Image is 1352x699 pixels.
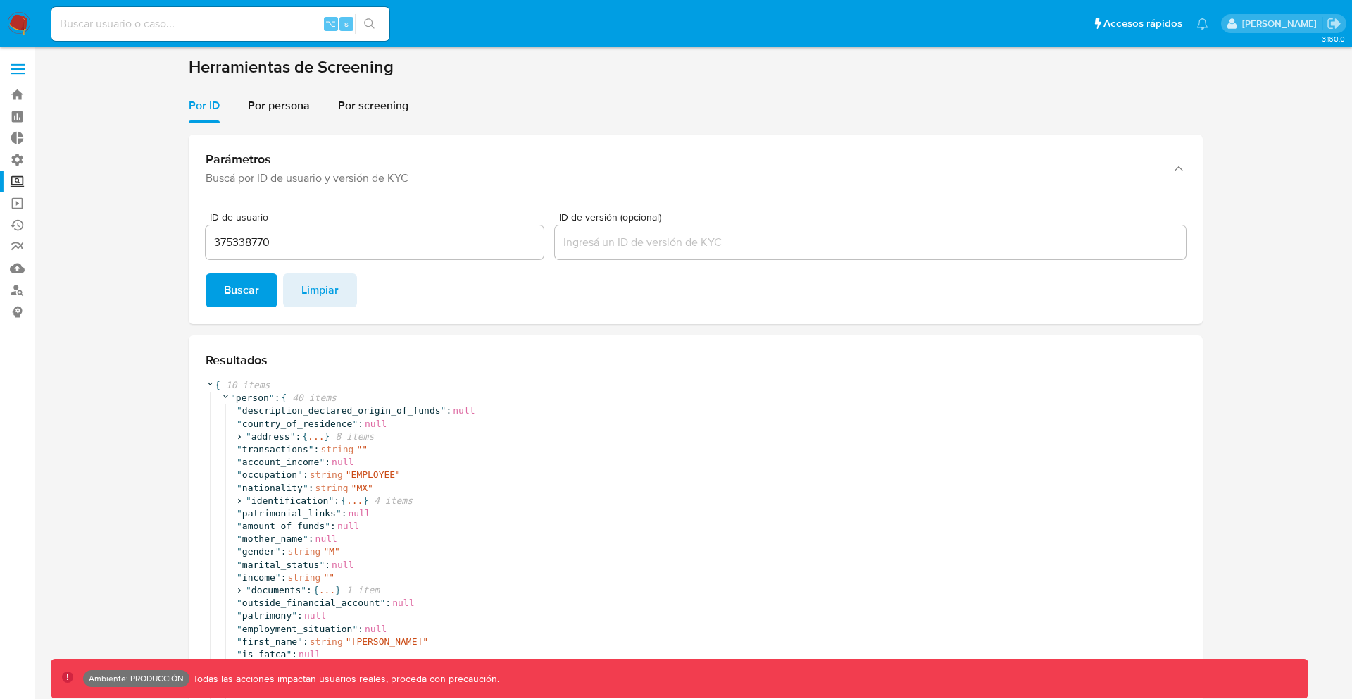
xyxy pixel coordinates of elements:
span: ⌥ [325,17,336,30]
a: Salir [1327,16,1341,31]
span: Accesos rápidos [1103,16,1182,31]
span: s [344,17,349,30]
p: Ambiente: PRODUCCIÓN [89,676,184,681]
a: Notificaciones [1196,18,1208,30]
p: franco.barberis@mercadolibre.com [1242,17,1322,30]
input: Buscar usuario o caso... [51,15,389,33]
button: search-icon [355,14,384,34]
p: Todas las acciones impactan usuarios reales, proceda con precaución. [189,672,499,686]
